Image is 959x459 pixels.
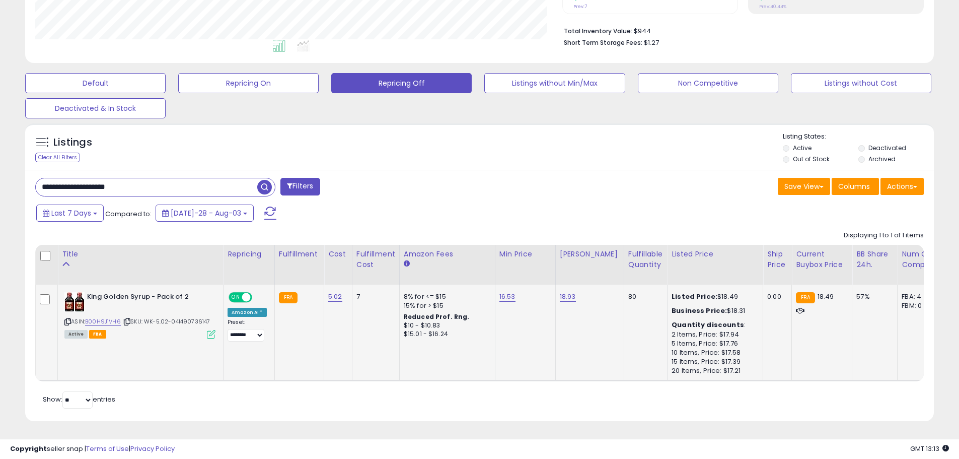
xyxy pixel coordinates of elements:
span: | SKU: WK-5.02-041490736147 [122,317,210,325]
div: 20 Items, Price: $17.21 [672,366,755,375]
small: Prev: 7 [573,4,587,10]
div: 57% [856,292,890,301]
span: Columns [838,181,870,191]
button: Listings without Min/Max [484,73,625,93]
div: Num of Comp. [902,249,938,270]
span: 18.49 [818,292,834,301]
h5: Listings [53,136,92,150]
div: Ship Price [767,249,787,270]
div: 7 [356,292,392,301]
div: Repricing [228,249,270,259]
div: Current Buybox Price [796,249,848,270]
div: FBM: 0 [902,301,935,310]
label: Archived [868,155,896,163]
div: ASIN: [64,292,215,338]
div: 2 Items, Price: $17.94 [672,330,755,339]
b: Total Inventory Value: [564,27,632,35]
button: Save View [778,178,830,195]
button: Listings without Cost [791,73,931,93]
b: Reduced Prof. Rng. [404,312,470,321]
button: Columns [832,178,879,195]
div: Fulfillment [279,249,320,259]
button: Last 7 Days [36,205,104,222]
div: 5 Items, Price: $17.76 [672,339,755,348]
div: Fulfillable Quantity [628,249,663,270]
button: [DATE]-28 - Aug-03 [156,205,254,222]
b: Quantity discounts [672,320,744,330]
b: Short Term Storage Fees: [564,38,642,47]
div: [PERSON_NAME] [560,249,620,259]
div: $18.49 [672,292,755,301]
small: FBA [796,292,815,303]
div: Cost [328,249,348,259]
strong: Copyright [10,444,47,453]
div: 10 Items, Price: $17.58 [672,348,755,357]
div: $10 - $10.83 [404,321,487,330]
button: Default [25,73,166,93]
label: Out of Stock [793,155,830,163]
li: $944 [564,24,916,36]
a: B00H9J1VH6 [85,317,121,326]
button: Non Competitive [638,73,778,93]
div: Fulfillment Cost [356,249,395,270]
a: Terms of Use [86,444,129,453]
div: seller snap | | [10,444,175,454]
div: Listed Price [672,249,759,259]
label: Deactivated [868,144,906,152]
span: ON [230,293,242,302]
b: Listed Price: [672,292,717,301]
div: 0.00 [767,292,784,301]
span: OFF [251,293,267,302]
p: Listing States: [783,132,934,142]
div: 15% for > $15 [404,301,487,310]
div: : [672,320,755,330]
span: Compared to: [105,209,152,219]
small: FBA [279,292,298,303]
b: Business Price: [672,306,727,315]
div: Min Price [499,249,551,259]
div: BB Share 24h. [856,249,893,270]
a: Privacy Policy [130,444,175,453]
div: Amazon AI * [228,308,267,317]
div: 15 Items, Price: $17.39 [672,357,755,366]
div: $15.01 - $16.24 [404,330,487,339]
small: Prev: 40.44% [759,4,786,10]
div: 80 [628,292,659,301]
small: Amazon Fees. [404,259,410,269]
span: All listings currently available for purchase on Amazon [64,330,88,339]
span: FBA [89,330,106,339]
a: 5.02 [328,292,342,302]
div: FBA: 4 [902,292,935,301]
div: Clear All Filters [35,153,80,162]
a: 16.53 [499,292,515,302]
div: $18.31 [672,306,755,315]
div: Preset: [228,319,267,342]
div: Title [62,249,219,259]
button: Actions [880,178,924,195]
span: 2025-08-11 13:13 GMT [910,444,949,453]
button: Filters [280,178,320,195]
span: Show: entries [43,395,115,404]
div: 8% for <= $15 [404,292,487,301]
span: $1.27 [644,38,659,47]
div: Amazon Fees [404,249,491,259]
label: Active [793,144,812,152]
button: Repricing On [178,73,319,93]
span: Last 7 Days [51,208,91,218]
b: King Golden Syrup - Pack of 2 [87,292,209,304]
a: 18.93 [560,292,576,302]
button: Repricing Off [331,73,472,93]
div: Displaying 1 to 1 of 1 items [844,231,924,240]
button: Deactivated & In Stock [25,98,166,118]
span: [DATE]-28 - Aug-03 [171,208,241,218]
img: 511kvLFf-GL._SL40_.jpg [64,292,85,312]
